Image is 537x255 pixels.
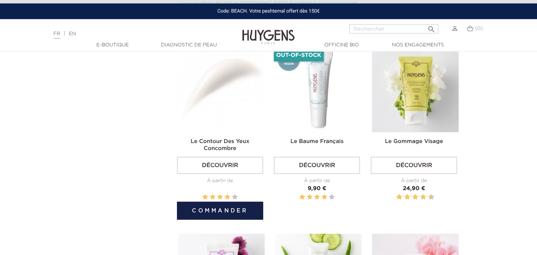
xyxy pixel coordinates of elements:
[50,30,219,38] div: |
[425,22,438,32] button: 
[291,139,344,144] a: Le Baume Français
[395,193,396,202] label: 1
[406,193,409,202] label: 4
[69,31,76,36] a: EN
[383,42,453,49] a: Nos engagements
[275,46,361,132] img: Le Baume Français
[371,157,457,174] a: Découvrir
[427,193,428,202] label: 9
[53,31,60,39] a: FR
[191,139,249,151] a: Le Contour Des Yeux Concombre
[307,42,377,49] a: Officine Bio
[224,193,230,202] label: 4
[398,193,401,202] label: 2
[349,24,438,33] input: Rechercher
[299,193,305,202] label: 1
[329,193,335,202] label: 5
[177,157,263,174] a: Découvrir
[210,193,215,202] label: 2
[322,193,327,202] label: 4
[274,50,324,61] li: Out-of-Stock
[403,193,404,202] label: 3
[274,177,360,185] div: À partir de
[242,18,295,45] img: Huygens
[177,202,263,220] button: Commander
[217,193,223,202] label: 3
[475,26,483,31] span: (0)
[419,193,420,202] label: 7
[232,193,237,202] label: 5
[411,193,412,202] label: 5
[307,193,312,202] label: 2
[385,139,443,144] a: Le Gommage Visage
[422,193,425,202] label: 8
[177,177,263,185] div: À partir de
[274,157,360,174] a: Découvrir
[403,186,425,192] span: 24,90 €
[314,193,320,202] label: 3
[78,42,148,49] a: E-Boutique
[308,186,327,192] span: 9,90 €
[372,46,458,132] img: Le Gommage Visage
[371,177,457,185] div: À partir de
[427,23,436,31] i: 
[429,193,433,202] label: 10
[202,193,208,202] label: 1
[154,42,224,49] a: Diagnostic de peau
[414,193,417,202] label: 6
